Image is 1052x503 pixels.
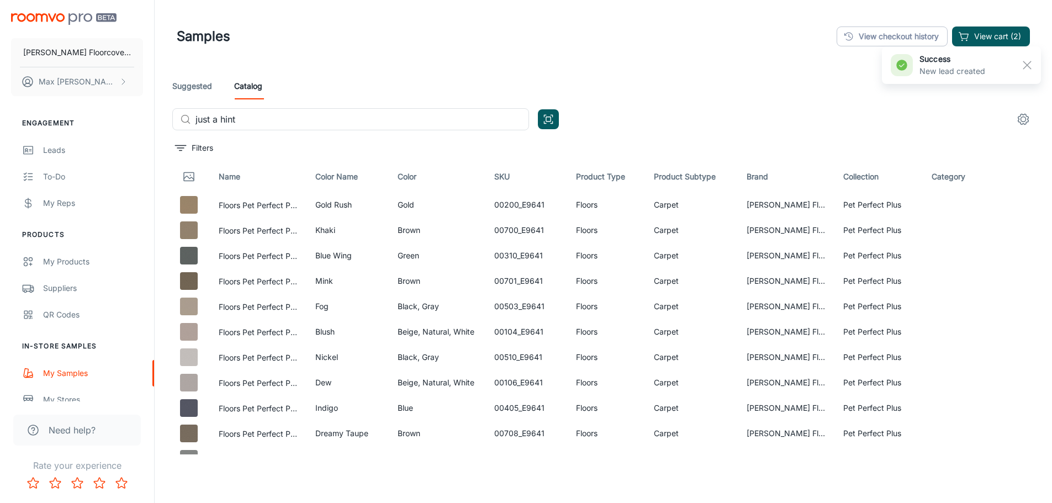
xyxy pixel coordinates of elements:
p: Max [PERSON_NAME] [39,76,117,88]
td: Brown [389,268,485,294]
td: [PERSON_NAME] Floors [738,319,834,345]
button: filter [172,139,216,157]
td: Carpet [645,345,738,370]
td: 00503_E9641 [485,294,567,319]
td: 00708_E9641 [485,421,567,446]
td: Dreamy Taupe [306,421,389,446]
div: Leads [43,144,143,156]
button: Floors Pet Perfect Plus Just A Hint II Blush [219,326,298,338]
p: Rate your experience [9,459,145,472]
td: Dew [306,370,389,395]
td: Blue [389,395,485,421]
div: QR Codes [43,309,143,321]
button: Floors Pet Perfect Plus Just A Hint II Dew [219,377,298,389]
td: Gold Rush [306,192,389,218]
div: My Stores [43,394,143,406]
button: Floors Pet Perfect Plus Just A Hint II Fog [219,301,298,313]
td: [PERSON_NAME] Floors [738,294,834,319]
td: Fog [306,294,389,319]
td: Khaki [306,218,389,243]
th: Color Name [306,161,389,192]
button: Max [PERSON_NAME] [11,67,143,96]
td: Carpet [645,294,738,319]
h6: success [919,53,985,65]
td: [PERSON_NAME] Floors [738,446,834,472]
button: Floors Pet Perfect Plus Just A Hint II Aquamarine [219,453,298,465]
td: [PERSON_NAME] Floors [738,218,834,243]
div: My Samples [43,367,143,379]
a: Catalog [234,73,262,99]
button: [PERSON_NAME] Floorcovering [11,38,143,67]
td: [PERSON_NAME] Floors [738,192,834,218]
td: Carpet [645,192,738,218]
td: Pet Perfect Plus [834,192,923,218]
td: Blue [389,446,485,472]
td: Floors [567,395,645,421]
td: Carpet [645,218,738,243]
td: 00701_E9641 [485,268,567,294]
td: Nickel [306,345,389,370]
td: Carpet [645,421,738,446]
td: Black, Gray [389,345,485,370]
td: [PERSON_NAME] Floors [738,345,834,370]
td: Blush [306,319,389,345]
p: [PERSON_NAME] Floorcovering [23,46,131,59]
td: Beige, Natural, White [389,370,485,395]
td: Pet Perfect Plus [834,294,923,319]
td: Pet Perfect Plus [834,395,923,421]
td: 00310_E9641 [485,243,567,268]
td: 00400_E9641 [485,446,567,472]
td: [PERSON_NAME] Floors [738,421,834,446]
svg: Thumbnail [182,170,195,183]
td: Blue Wing [306,243,389,268]
th: SKU [485,161,567,192]
button: Floors Pet Perfect Plus Just A Hint II Khaki [219,225,298,237]
td: Floors [567,345,645,370]
div: To-do [43,171,143,183]
td: Aquamarine [306,446,389,472]
button: Rate 3 star [66,472,88,494]
td: Pet Perfect Plus [834,345,923,370]
td: [PERSON_NAME] Floors [738,395,834,421]
td: 00106_E9641 [485,370,567,395]
td: 00510_E9641 [485,345,567,370]
td: Beige, Natural, White [389,319,485,345]
button: Floors Pet Perfect Plus Just A Hint II Mink [219,276,298,288]
button: Rate 1 star [22,472,44,494]
button: Floors Pet Perfect Plus Just A Hint II Nickel [219,352,298,364]
td: Floors [567,294,645,319]
td: Pet Perfect Plus [834,370,923,395]
td: Green [389,243,485,268]
td: [PERSON_NAME] Floors [738,268,834,294]
td: Carpet [645,319,738,345]
input: Search [195,108,529,130]
td: [PERSON_NAME] Floors [738,243,834,268]
td: Mink [306,268,389,294]
td: Floors [567,370,645,395]
td: Black, Gray [389,294,485,319]
div: My Reps [43,197,143,209]
td: Gold [389,192,485,218]
td: Carpet [645,370,738,395]
td: Pet Perfect Plus [834,243,923,268]
p: New lead created [919,65,985,77]
td: Floors [567,192,645,218]
span: Need help? [49,423,96,437]
td: Carpet [645,268,738,294]
td: Carpet [645,395,738,421]
div: Suppliers [43,282,143,294]
td: 00405_E9641 [485,395,567,421]
button: Floors Pet Perfect Plus Just A Hint II Indigo [219,403,298,415]
th: Color [389,161,485,192]
th: Brand [738,161,834,192]
td: Pet Perfect Plus [834,319,923,345]
a: Suggested [172,73,212,99]
td: 00700_E9641 [485,218,567,243]
td: Indigo [306,395,389,421]
button: Open QR code scanner [538,109,559,129]
td: Floors [567,218,645,243]
button: Rate 4 star [88,472,110,494]
button: Rate 2 star [44,472,66,494]
div: My Products [43,256,143,268]
img: Roomvo PRO Beta [11,13,117,25]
